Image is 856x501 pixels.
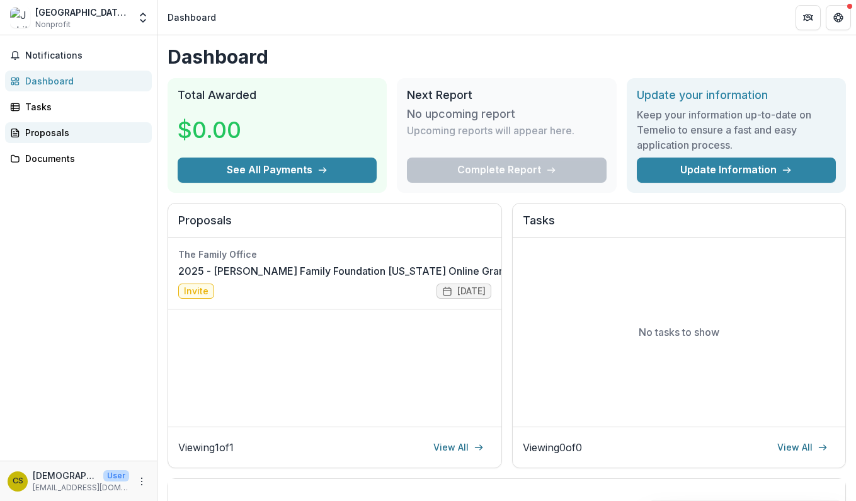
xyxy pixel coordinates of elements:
[407,123,574,138] p: Upcoming reports will appear here.
[33,482,129,493] p: [EMAIL_ADDRESS][DOMAIN_NAME]
[178,88,377,102] h2: Total Awarded
[5,148,152,169] a: Documents
[407,107,515,121] h3: No upcoming report
[637,158,836,183] a: Update Information
[25,152,142,165] div: Documents
[25,126,142,139] div: Proposals
[35,6,129,19] div: [GEOGRAPHIC_DATA] & Community Center Corporation
[33,469,98,482] p: [DEMOGRAPHIC_DATA][PERSON_NAME]
[523,214,836,238] h2: Tasks
[103,470,129,481] p: User
[10,8,30,28] img: Jubilee Park & Community Center Corporation
[407,88,606,102] h2: Next Report
[163,8,221,26] nav: breadcrumb
[178,440,234,455] p: Viewing 1 of 1
[826,5,851,30] button: Get Help
[770,437,835,458] a: View All
[5,122,152,143] a: Proposals
[639,325,719,340] p: No tasks to show
[13,477,23,485] div: Christian Staley
[25,100,142,113] div: Tasks
[168,45,846,68] h1: Dashboard
[637,88,836,102] h2: Update your information
[178,214,491,238] h2: Proposals
[35,19,71,30] span: Nonprofit
[134,5,152,30] button: Open entity switcher
[523,440,582,455] p: Viewing 0 of 0
[796,5,821,30] button: Partners
[134,474,149,489] button: More
[178,158,377,183] button: See All Payments
[426,437,491,458] a: View All
[5,45,152,66] button: Notifications
[5,71,152,91] a: Dashboard
[25,74,142,88] div: Dashboard
[168,11,216,24] div: Dashboard
[25,50,147,61] span: Notifications
[178,113,272,147] h3: $0.00
[5,96,152,117] a: Tasks
[637,107,836,153] h3: Keep your information up-to-date on Temelio to ensure a fast and easy application process.
[178,263,564,279] a: 2025 - [PERSON_NAME] Family Foundation [US_STATE] Online Grant Application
